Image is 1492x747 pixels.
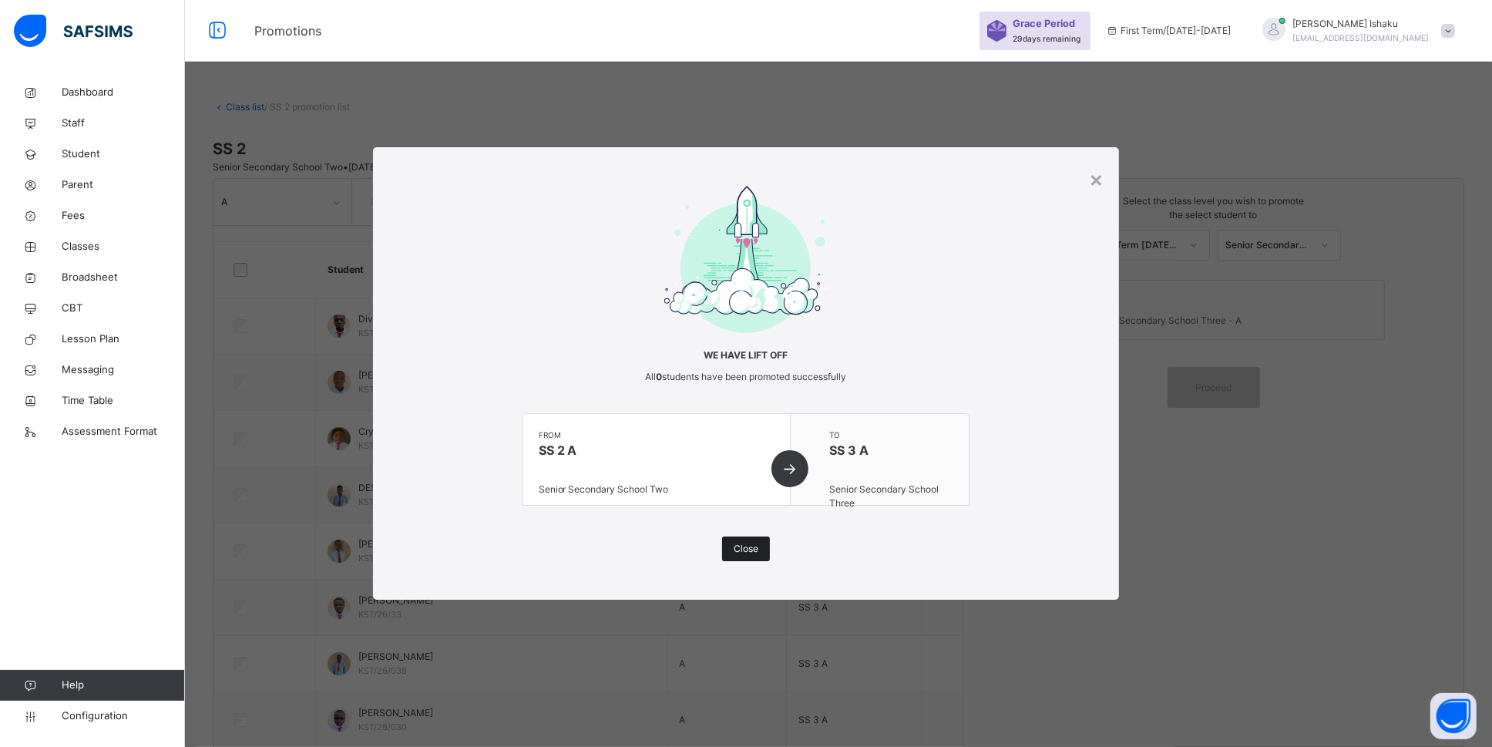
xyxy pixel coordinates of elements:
span: Student [62,146,185,162]
span: Assessment Format [62,424,185,439]
img: sticker-purple.71386a28dfed39d6af7621340158ba97.svg [987,20,1006,42]
span: We have lift off [523,348,970,362]
span: from [539,429,775,441]
span: Classes [62,239,185,254]
img: take-off-complete.1ce1a4aa937d04e8611fc73cc7ee0ef8.svg [664,186,828,333]
span: Configuration [62,708,184,724]
span: Grace Period [1013,16,1075,31]
span: Lesson Plan [62,331,185,347]
span: Senior Secondary School Three [829,483,939,509]
span: [PERSON_NAME] Ishaku [1293,17,1430,31]
span: 29 days remaining [1013,34,1080,43]
div: MichaelIshaku [1247,17,1463,45]
span: Broadsheet [62,270,185,285]
span: session/term information [1106,24,1232,38]
span: Time Table [62,393,185,409]
span: Close [734,542,758,556]
img: safsims [14,15,133,47]
span: Staff [62,116,185,131]
button: Open asap [1430,693,1477,739]
span: Help [62,678,184,693]
span: SS 3 A [829,441,954,459]
span: Fees [62,208,185,224]
div: × [1089,163,1104,195]
span: to [829,429,954,441]
span: CBT [62,301,185,316]
span: All students have been promoted successfully [645,371,846,382]
span: Dashboard [62,85,185,100]
span: Promotions [254,22,964,40]
span: Senior Secondary School Two [539,483,669,495]
span: Parent [62,177,185,193]
b: 0 [656,371,662,382]
span: Messaging [62,362,185,378]
span: [EMAIL_ADDRESS][DOMAIN_NAME] [1293,33,1430,42]
span: SS 2 A [539,441,775,459]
